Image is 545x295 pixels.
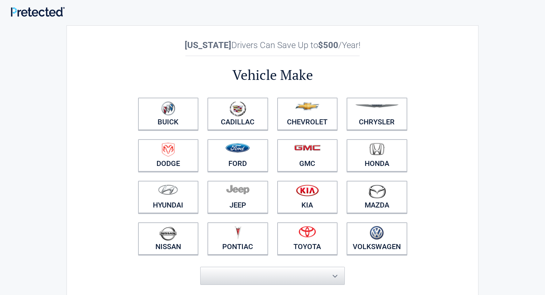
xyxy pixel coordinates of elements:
[355,104,399,108] img: chrysler
[295,102,319,110] img: chevrolet
[318,40,338,50] b: $500
[161,101,175,116] img: buick
[185,40,231,50] b: [US_STATE]
[296,184,319,196] img: kia
[133,40,412,50] h2: Drivers Can Save Up to /Year
[133,66,412,84] h2: Vehicle Make
[234,226,241,240] img: pontiac
[369,143,385,155] img: honda
[159,226,177,241] img: nissan
[207,181,268,213] a: Jeep
[138,222,199,255] a: Nissan
[277,98,338,130] a: Chevrolet
[347,181,407,213] a: Mazda
[370,226,384,240] img: volkswagen
[277,222,338,255] a: Toyota
[347,222,407,255] a: Volkswagen
[347,98,407,130] a: Chrysler
[226,184,249,194] img: jeep
[347,139,407,172] a: Honda
[229,101,246,116] img: cadillac
[162,143,175,157] img: dodge
[207,222,268,255] a: Pontiac
[207,139,268,172] a: Ford
[158,184,178,195] img: hyundai
[226,143,250,153] img: ford
[368,184,386,198] img: mazda
[138,139,199,172] a: Dodge
[207,98,268,130] a: Cadillac
[138,98,199,130] a: Buick
[277,139,338,172] a: GMC
[299,226,316,238] img: toyota
[277,181,338,213] a: Kia
[138,181,199,213] a: Hyundai
[11,7,65,17] img: Main Logo
[294,145,321,151] img: gmc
